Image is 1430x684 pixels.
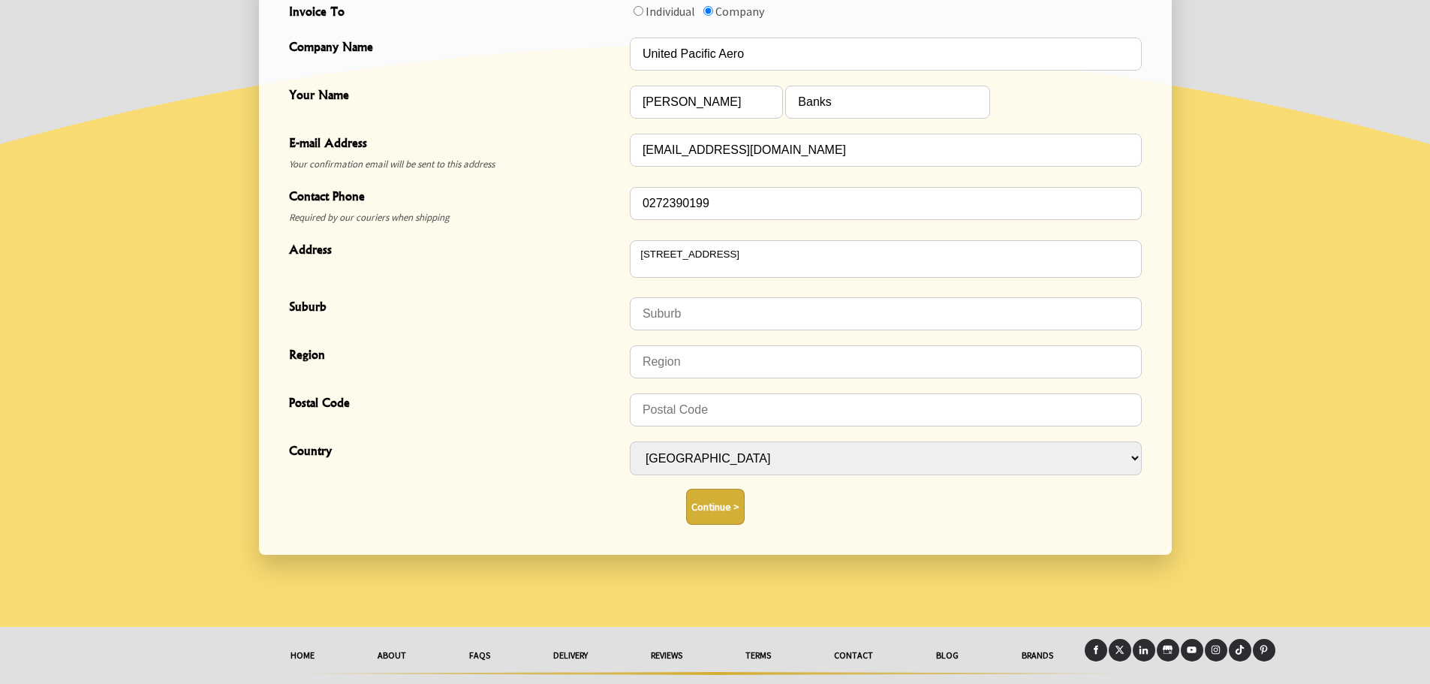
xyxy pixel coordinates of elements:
[289,2,622,24] span: Invoice To
[289,155,622,173] span: Your confirmation email will be sent to this address
[1133,639,1155,661] a: LinkedIn
[289,38,622,59] span: Company Name
[630,38,1142,71] input: Company Name
[990,639,1085,672] a: Brands
[1181,639,1203,661] a: Youtube
[714,639,802,672] a: Terms
[289,209,622,227] span: Required by our couriers when shipping
[630,297,1142,330] input: Suburb
[289,297,622,319] span: Suburb
[630,187,1142,220] input: Contact Phone
[259,639,346,672] a: HOME
[630,345,1142,378] input: Region
[619,639,714,672] a: reviews
[346,639,438,672] a: About
[703,6,713,16] input: Invoice To
[715,4,764,19] label: Company
[630,86,783,119] input: Your Name
[289,393,622,415] span: Postal Code
[1229,639,1251,661] a: Tiktok
[289,86,622,107] span: Your Name
[630,240,1142,278] textarea: Address
[630,441,1142,475] select: Country
[1205,639,1227,661] a: Instagram
[438,639,522,672] a: FAQs
[905,639,990,672] a: Blog
[634,6,643,16] input: Invoice To
[289,240,622,262] span: Address
[646,4,695,19] label: Individual
[630,393,1142,426] input: Postal Code
[1109,639,1131,661] a: X (Twitter)
[522,639,619,672] a: delivery
[1085,639,1107,661] a: Facebook
[1253,639,1275,661] a: Pinterest
[785,86,990,119] input: Your Name
[289,134,622,155] span: E-mail Address
[289,441,622,463] span: Country
[686,489,745,525] button: Continue >
[289,187,622,209] span: Contact Phone
[289,345,622,367] span: Region
[630,134,1142,167] input: E-mail Address
[802,639,905,672] a: Contact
